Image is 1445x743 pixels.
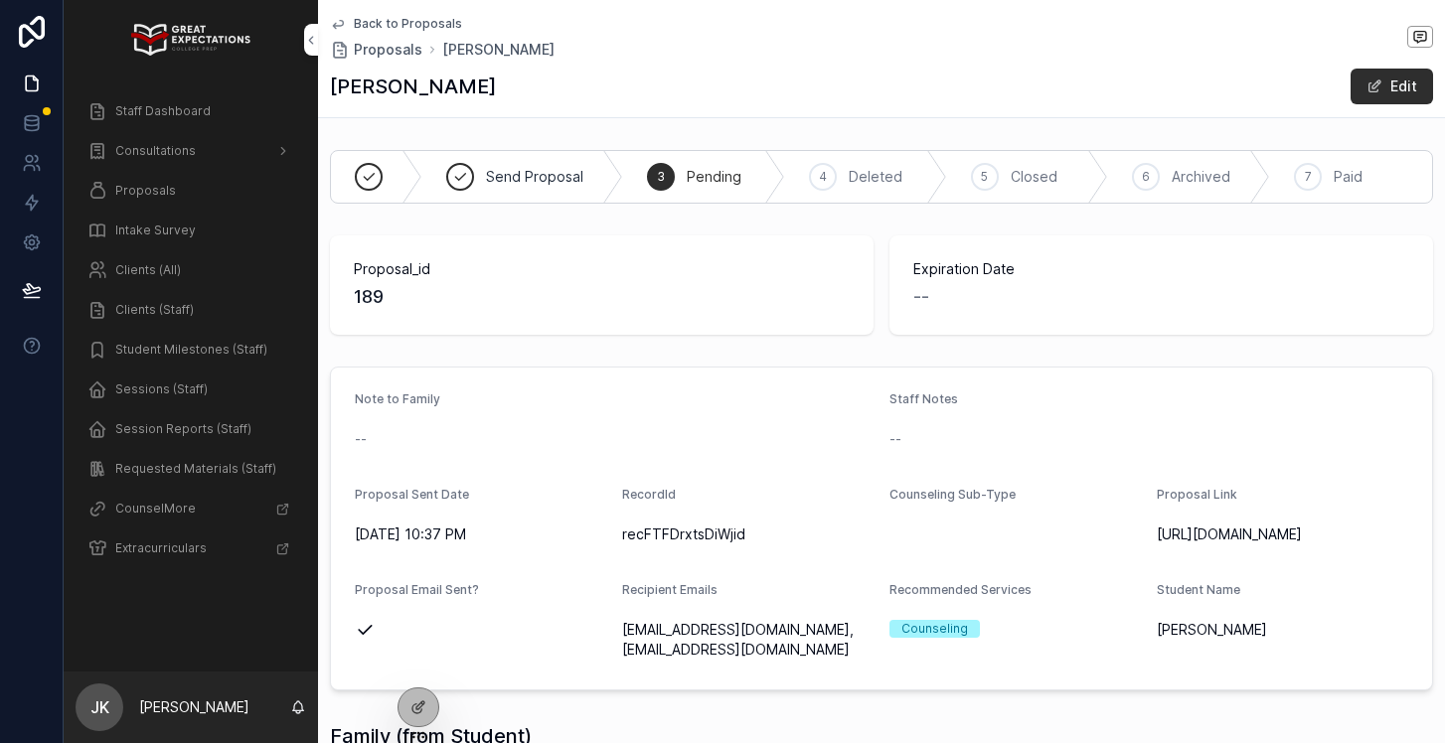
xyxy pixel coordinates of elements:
[330,73,496,100] h1: [PERSON_NAME]
[76,292,306,328] a: Clients (Staff)
[442,40,555,60] a: [PERSON_NAME]
[115,461,276,477] span: Requested Materials (Staff)
[849,167,902,187] span: Deleted
[1334,167,1363,187] span: Paid
[90,695,109,719] span: JK
[355,487,469,502] span: Proposal Sent Date
[115,501,196,517] span: CounselMore
[76,371,306,407] a: Sessions (Staff)
[913,283,929,311] span: --
[76,411,306,447] a: Session Reports (Staff)
[115,183,176,199] span: Proposals
[76,530,306,566] a: Extracurriculars
[354,16,462,32] span: Back to Proposals
[115,540,207,556] span: Extracurriculars
[115,262,181,278] span: Clients (All)
[330,16,462,32] a: Back to Proposals
[354,283,850,311] span: 189
[687,167,741,187] span: Pending
[889,487,1016,502] span: Counseling Sub-Type
[115,381,208,397] span: Sessions (Staff)
[622,487,676,502] span: RecordId
[889,582,1032,597] span: Recommended Services
[139,697,249,717] p: [PERSON_NAME]
[115,421,251,437] span: Session Reports (Staff)
[355,582,479,597] span: Proposal Email Sent?
[622,524,874,544] span: recFTFDrxtsDiWjid
[486,167,583,187] span: Send Proposal
[76,173,306,209] a: Proposals
[981,169,988,185] span: 5
[1142,169,1150,185] span: 6
[355,524,606,544] span: [DATE] 10:37 PM
[131,24,249,56] img: App logo
[354,259,850,279] span: Proposal_id
[1305,169,1312,185] span: 7
[115,143,196,159] span: Consultations
[889,391,958,406] span: Staff Notes
[819,169,827,185] span: 4
[76,213,306,248] a: Intake Survey
[913,259,1409,279] span: Expiration Date
[330,40,422,60] a: Proposals
[115,342,267,358] span: Student Milestones (Staff)
[1157,487,1237,502] span: Proposal Link
[901,620,968,638] div: Counseling
[1157,524,1408,544] span: [URL][DOMAIN_NAME]
[889,429,901,449] span: --
[622,620,874,660] span: [EMAIL_ADDRESS][DOMAIN_NAME], [EMAIL_ADDRESS][DOMAIN_NAME]
[354,40,422,60] span: Proposals
[76,451,306,487] a: Requested Materials (Staff)
[657,169,665,185] span: 3
[115,223,196,238] span: Intake Survey
[622,582,718,597] span: Recipient Emails
[115,103,211,119] span: Staff Dashboard
[76,252,306,288] a: Clients (All)
[1157,582,1240,597] span: Student Name
[76,491,306,526] a: CounselMore
[1172,167,1230,187] span: Archived
[76,133,306,169] a: Consultations
[1011,167,1057,187] span: Closed
[355,429,367,449] span: --
[76,93,306,129] a: Staff Dashboard
[115,302,194,318] span: Clients (Staff)
[1157,620,1408,640] span: [PERSON_NAME]
[1351,69,1433,104] button: Edit
[64,79,318,592] div: scrollable content
[355,391,440,406] span: Note to Family
[76,332,306,368] a: Student Milestones (Staff)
